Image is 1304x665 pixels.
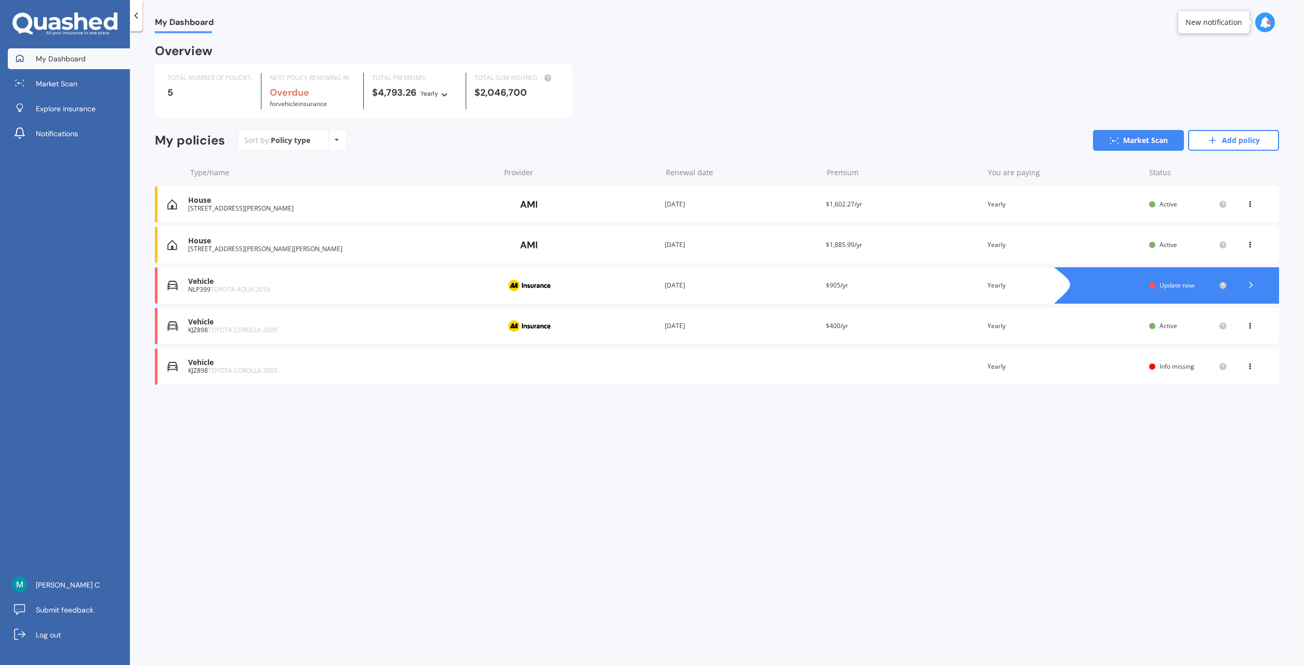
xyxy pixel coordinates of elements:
[36,103,96,114] span: Explore insurance
[665,199,818,210] div: [DATE]
[8,48,130,69] a: My Dashboard
[665,240,818,250] div: [DATE]
[503,194,555,214] img: AMI
[36,128,78,139] span: Notifications
[987,361,1141,372] div: Yearly
[665,321,818,331] div: [DATE]
[167,361,178,372] img: Vehicle
[271,135,310,146] div: Policy type
[8,123,130,144] a: Notifications
[188,327,495,334] div: KJZ898
[155,17,214,31] span: My Dashboard
[188,196,495,205] div: House
[826,240,862,249] span: $1,885.99/yr
[208,325,278,334] span: TOYOTA COROLLA 2005
[1160,362,1194,371] span: Info missing
[475,73,560,83] div: TOTAL SUM INSURED
[420,88,438,99] div: Yearly
[167,240,177,250] img: House
[987,240,1141,250] div: Yearly
[270,73,355,83] div: NEXT POLICY RENEWING IN
[188,358,495,367] div: Vehicle
[8,575,130,595] a: [PERSON_NAME] C
[36,630,61,640] span: Log out
[1160,200,1177,208] span: Active
[208,366,278,375] span: TOYOTA COROLLA 2005
[987,280,1141,291] div: Yearly
[665,280,818,291] div: [DATE]
[167,321,178,331] img: Vehicle
[167,73,253,83] div: TOTAL NUMBER OF POLICIES
[1093,130,1184,151] a: Market Scan
[1160,281,1194,290] span: Update now
[188,286,495,293] div: NLP399
[167,280,178,291] img: Vehicle
[36,605,94,615] span: Submit feedback
[188,245,495,253] div: [STREET_ADDRESS][PERSON_NAME][PERSON_NAME]
[503,276,555,295] img: AA
[188,277,495,286] div: Vehicle
[8,73,130,94] a: Market Scan
[1186,17,1242,28] div: New notification
[372,87,457,99] div: $4,793.26
[188,318,495,327] div: Vehicle
[36,580,100,590] span: [PERSON_NAME] C
[1149,167,1227,178] div: Status
[1188,130,1279,151] a: Add policy
[270,86,309,99] b: Overdue
[270,99,327,108] span: for Vehicle insurance
[167,199,177,210] img: House
[12,577,28,592] img: ACg8ocK89Trh3jgAaXZVkeei2a528QEiOMnr-3GEFrQw2OCa1l2FlA=s96-c
[190,167,496,178] div: Type/name
[155,133,225,148] div: My policies
[1160,240,1177,249] span: Active
[155,46,213,56] div: Overview
[1160,321,1177,330] span: Active
[244,135,310,146] div: Sort by:
[475,87,560,98] div: $2,046,700
[8,98,130,119] a: Explore insurance
[503,316,555,336] img: AA
[826,200,862,208] span: $1,602.27/yr
[826,321,848,330] span: $400/yr
[827,167,980,178] div: Premium
[188,367,495,374] div: KJZ898
[503,235,555,255] img: AMI
[167,87,253,98] div: 5
[372,73,457,83] div: TOTAL PREMIUMS
[826,281,848,290] span: $905/yr
[188,237,495,245] div: House
[987,321,1141,331] div: Yearly
[504,167,657,178] div: Provider
[36,54,86,64] span: My Dashboard
[988,167,1141,178] div: You are paying
[987,199,1141,210] div: Yearly
[36,79,77,89] span: Market Scan
[8,624,130,645] a: Log out
[666,167,819,178] div: Renewal date
[8,599,130,620] a: Submit feedback
[188,205,495,212] div: [STREET_ADDRESS][PERSON_NAME]
[210,285,270,294] span: TOYOTA AQUA 2016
